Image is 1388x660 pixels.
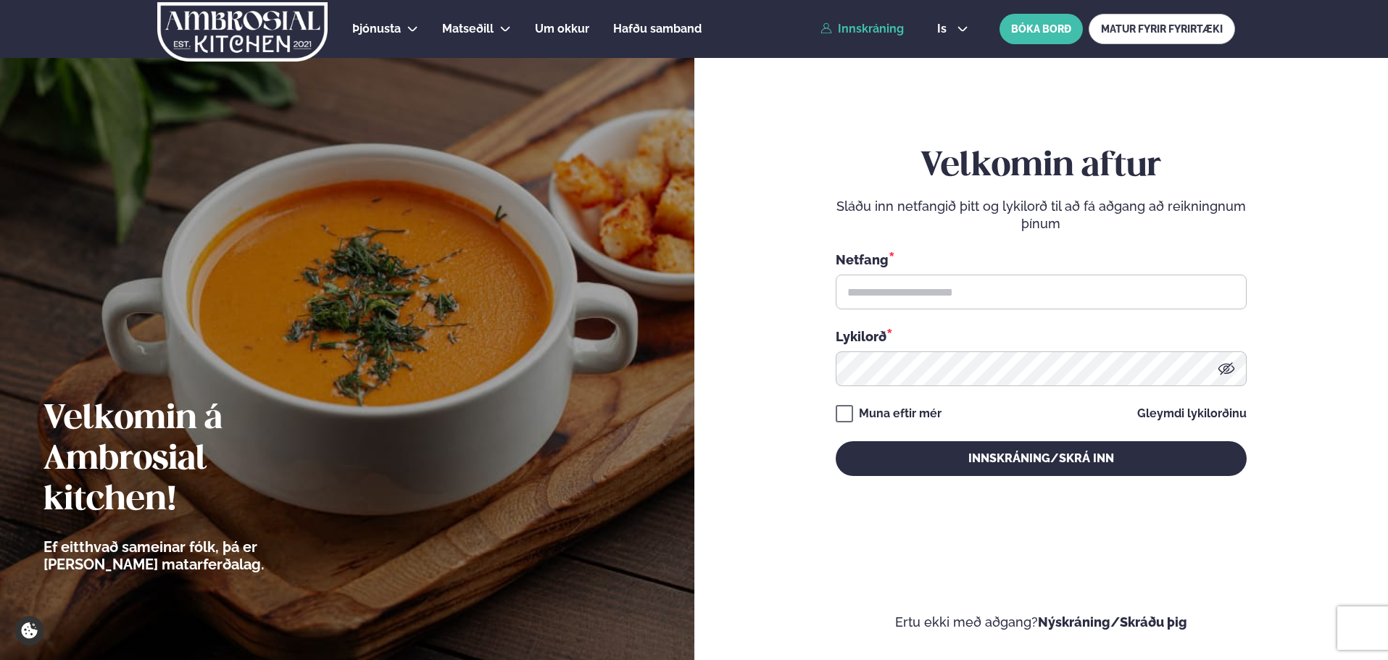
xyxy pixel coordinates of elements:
[352,22,401,35] span: Þjónusta
[43,538,344,573] p: Ef eitthvað sameinar fólk, þá er [PERSON_NAME] matarferðalag.
[820,22,904,35] a: Innskráning
[613,20,702,38] a: Hafðu samband
[535,20,589,38] a: Um okkur
[1137,408,1247,419] a: Gleymdi lykilorðinu
[43,399,344,521] h2: Velkomin á Ambrosial kitchen!
[836,250,1247,269] div: Netfang
[1000,14,1083,44] button: BÓKA BORÐ
[836,327,1247,346] div: Lykilorð
[352,20,401,38] a: Þjónusta
[836,198,1247,233] p: Sláðu inn netfangið þitt og lykilorð til að fá aðgang að reikningnum þínum
[1089,14,1235,44] a: MATUR FYRIR FYRIRTÆKI
[937,23,951,35] span: is
[1038,614,1187,630] a: Nýskráning/Skráðu þig
[442,20,494,38] a: Matseðill
[836,441,1247,476] button: Innskráning/Skrá inn
[836,146,1247,187] h2: Velkomin aftur
[738,614,1345,631] p: Ertu ekki með aðgang?
[442,22,494,35] span: Matseðill
[535,22,589,35] span: Um okkur
[156,2,329,62] img: logo
[613,22,702,35] span: Hafðu samband
[926,23,980,35] button: is
[14,616,44,646] a: Cookie settings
